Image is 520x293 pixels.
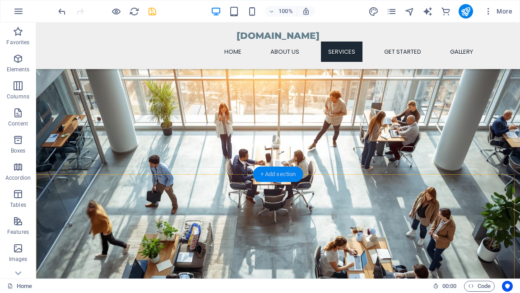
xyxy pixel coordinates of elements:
button: save [147,6,158,17]
i: Commerce [441,6,451,17]
span: Code [468,281,491,292]
i: Undo: Edit headline (Ctrl+Z) [57,6,67,17]
button: Code [464,281,495,292]
p: Tables [10,201,26,209]
button: commerce [441,6,451,17]
i: Design (Ctrl+Alt+Y) [368,6,379,17]
button: navigator [404,6,415,17]
button: pages [386,6,397,17]
span: 00 00 [442,281,456,292]
h6: 100% [279,6,293,17]
button: undo [56,6,67,17]
p: Accordion [5,174,31,181]
p: Boxes [11,147,26,154]
button: 100% [265,6,297,17]
p: Favorites [6,39,29,46]
p: Columns [7,93,29,100]
i: On resize automatically adjust zoom level to fit chosen device. [302,7,310,15]
button: reload [129,6,139,17]
div: + Add section [253,167,303,182]
p: Features [7,228,29,236]
span: More [484,7,512,16]
i: Pages (Ctrl+Alt+S) [386,6,397,17]
button: More [480,4,516,19]
span: : [449,283,450,289]
button: design [368,6,379,17]
p: Content [8,120,28,127]
i: Save (Ctrl+S) [147,6,158,17]
i: AI Writer [422,6,433,17]
p: Images [9,256,28,263]
button: Usercentrics [502,281,513,292]
button: publish [459,4,473,19]
p: Elements [7,66,30,73]
a: Click to cancel selection. Double-click to open Pages [7,281,32,292]
h6: Session time [433,281,457,292]
i: Reload page [129,6,139,17]
button: text_generator [422,6,433,17]
i: Navigator [404,6,415,17]
i: Publish [460,6,471,17]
